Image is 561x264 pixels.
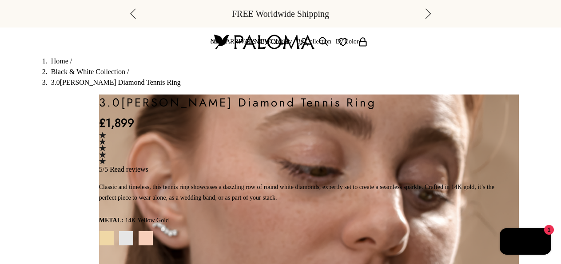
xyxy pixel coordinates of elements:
[125,214,169,227] variant-option-value: 14K Yellow Gold
[99,165,108,173] span: 5/5
[51,79,181,86] span: 3.0[PERSON_NAME] Diamond Tennis Ring
[497,228,554,257] inbox-online-store-chat: Shopify online store chat
[211,38,232,46] button: GBP £
[99,114,134,132] sale-price: £1,899
[42,56,519,88] nav: breadcrumbs
[232,7,329,20] p: FREE Worldwide Shipping
[99,214,123,227] legend: Metal:
[99,132,497,173] a: 5/5 Read reviews
[211,38,223,46] span: GBP £
[99,95,497,110] h1: 3.0[PERSON_NAME] Diamond Tennis Ring
[99,182,497,203] p: Classic and timeless, this tennis ring showcases a dazzling row of round white diamonds, expertly...
[51,68,125,75] a: Black & White Collection
[51,57,68,65] a: Home
[211,28,368,56] nav: Secondary navigation
[110,165,148,173] span: Read reviews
